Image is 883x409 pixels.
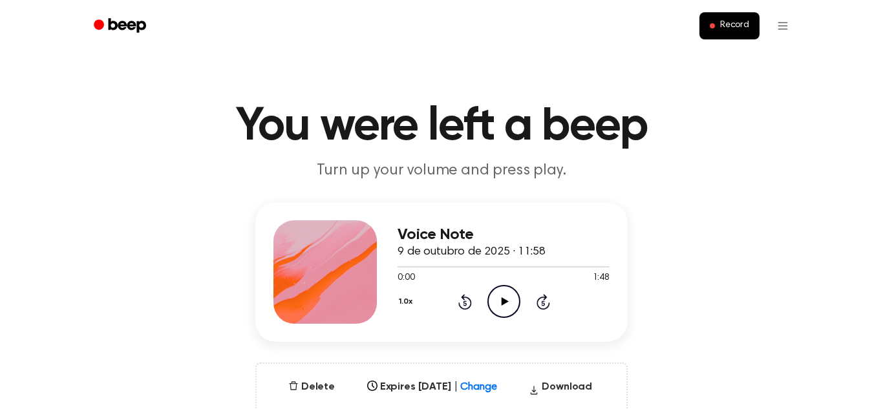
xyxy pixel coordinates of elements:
[720,20,749,32] span: Record
[398,291,417,313] button: 1.0x
[524,379,597,400] button: Download
[398,271,414,285] span: 0:00
[193,160,690,182] p: Turn up your volume and press play.
[111,103,772,150] h1: You were left a beep
[283,379,340,395] button: Delete
[398,246,546,258] span: 9 de outubro de 2025 · 11:58
[85,14,158,39] a: Beep
[767,10,798,41] button: Open menu
[699,12,760,39] button: Record
[398,226,610,244] h3: Voice Note
[593,271,610,285] span: 1:48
